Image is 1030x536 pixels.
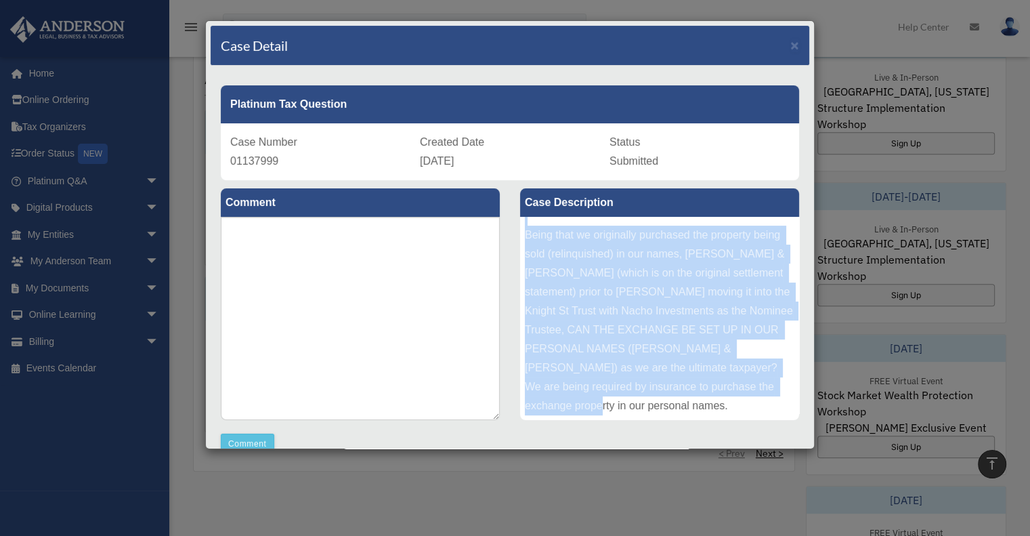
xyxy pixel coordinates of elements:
[221,434,274,454] button: Comment
[230,155,278,167] span: 01137999
[790,37,799,53] span: ×
[230,136,297,148] span: Case Number
[790,38,799,52] button: Close
[221,36,288,55] h4: Case Detail
[520,188,799,217] label: Case Description
[609,155,658,167] span: Submitted
[221,85,799,123] div: Platinum Tax Question
[420,136,484,148] span: Created Date
[520,217,799,420] div: We are selling part of 1918 Knight Street, LLC property and involved in a 1031 which closes in a ...
[609,136,640,148] span: Status
[221,188,500,217] label: Comment
[420,155,454,167] span: [DATE]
